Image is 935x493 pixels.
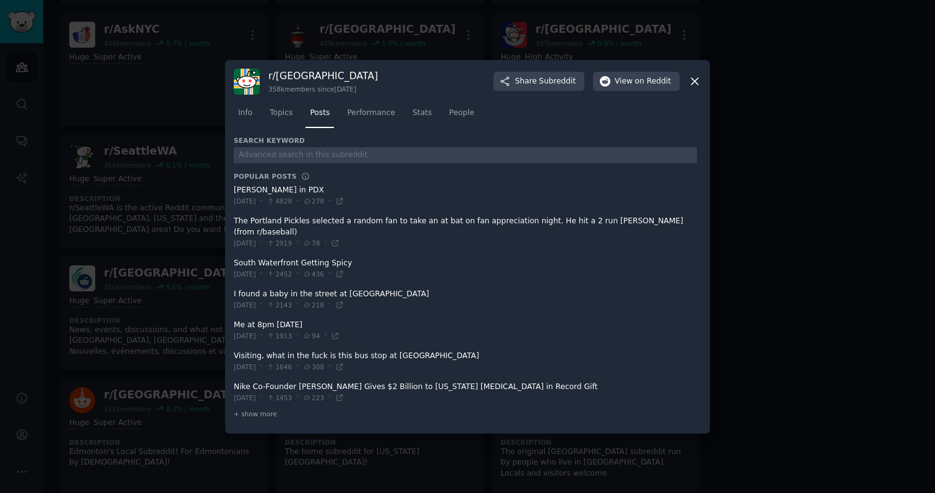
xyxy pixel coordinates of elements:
[328,361,331,372] span: ·
[267,332,292,340] span: 1913
[303,393,324,402] span: 223
[324,238,327,249] span: ·
[267,301,292,309] span: 2143
[615,76,671,87] span: View
[234,409,277,418] span: + show more
[539,76,576,87] span: Subreddit
[328,196,331,207] span: ·
[296,361,299,372] span: ·
[238,108,252,119] span: Info
[303,301,324,309] span: 218
[408,103,436,129] a: Stats
[260,392,263,403] span: ·
[328,392,331,403] span: ·
[267,197,292,205] span: 4828
[234,136,305,145] h3: Search Keyword
[296,238,299,249] span: ·
[310,108,330,119] span: Posts
[593,72,680,92] button: Viewon Reddit
[268,85,378,93] div: 358k members since [DATE]
[260,268,263,280] span: ·
[493,72,584,92] button: ShareSubreddit
[260,330,263,341] span: ·
[234,103,257,129] a: Info
[234,362,256,371] span: [DATE]
[234,393,256,402] span: [DATE]
[296,299,299,311] span: ·
[234,332,256,340] span: [DATE]
[234,172,297,181] h3: Popular Posts
[303,270,324,278] span: 436
[515,76,576,87] span: Share
[305,103,334,129] a: Posts
[234,301,256,309] span: [DATE]
[234,147,697,164] input: Advanced search in this subreddit
[303,239,320,247] span: 78
[328,299,331,311] span: ·
[234,197,256,205] span: [DATE]
[296,330,299,341] span: ·
[449,108,474,119] span: People
[267,362,292,371] span: 1646
[234,69,260,95] img: Portland
[412,108,432,119] span: Stats
[260,299,263,311] span: ·
[328,268,331,280] span: ·
[268,69,378,82] h3: r/ [GEOGRAPHIC_DATA]
[260,361,263,372] span: ·
[296,196,299,207] span: ·
[303,362,324,371] span: 308
[343,103,399,129] a: Performance
[303,197,324,205] span: 278
[267,270,292,278] span: 2452
[267,393,292,402] span: 1453
[234,270,256,278] span: [DATE]
[265,103,297,129] a: Topics
[234,239,256,247] span: [DATE]
[296,268,299,280] span: ·
[303,332,320,340] span: 94
[324,330,327,341] span: ·
[296,392,299,403] span: ·
[635,76,671,87] span: on Reddit
[347,108,395,119] span: Performance
[445,103,479,129] a: People
[270,108,292,119] span: Topics
[267,239,292,247] span: 2919
[260,196,263,207] span: ·
[260,238,263,249] span: ·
